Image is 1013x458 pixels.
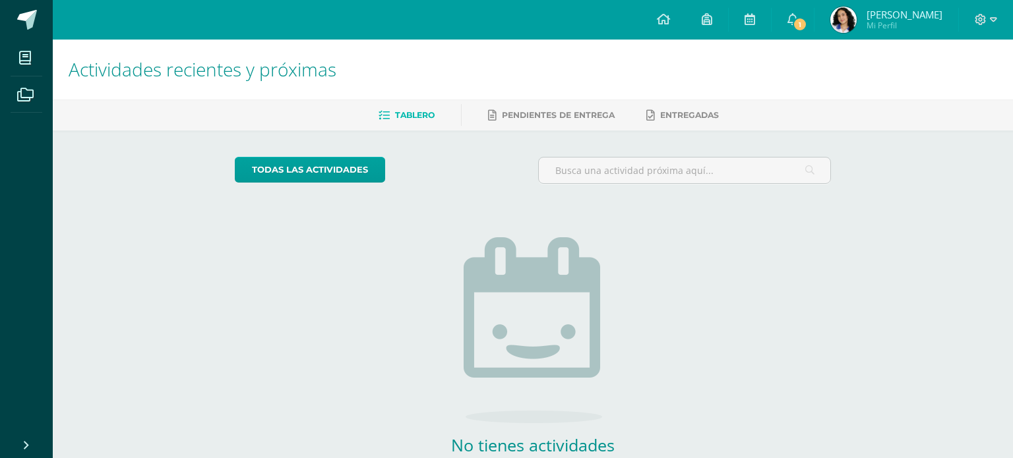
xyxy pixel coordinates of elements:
h2: No tienes actividades [401,434,665,456]
span: Actividades recientes y próximas [69,57,336,82]
img: f913bc69c2c4e95158e6b40bfab6bd90.png [830,7,857,33]
img: no_activities.png [464,237,602,423]
span: [PERSON_NAME] [867,8,942,21]
a: Pendientes de entrega [488,105,615,126]
input: Busca una actividad próxima aquí... [539,157,831,183]
a: Tablero [379,105,435,126]
span: Entregadas [660,110,719,120]
span: Tablero [395,110,435,120]
span: 1 [793,17,807,32]
span: Pendientes de entrega [502,110,615,120]
span: Mi Perfil [867,20,942,31]
a: todas las Actividades [235,157,385,183]
a: Entregadas [646,105,719,126]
